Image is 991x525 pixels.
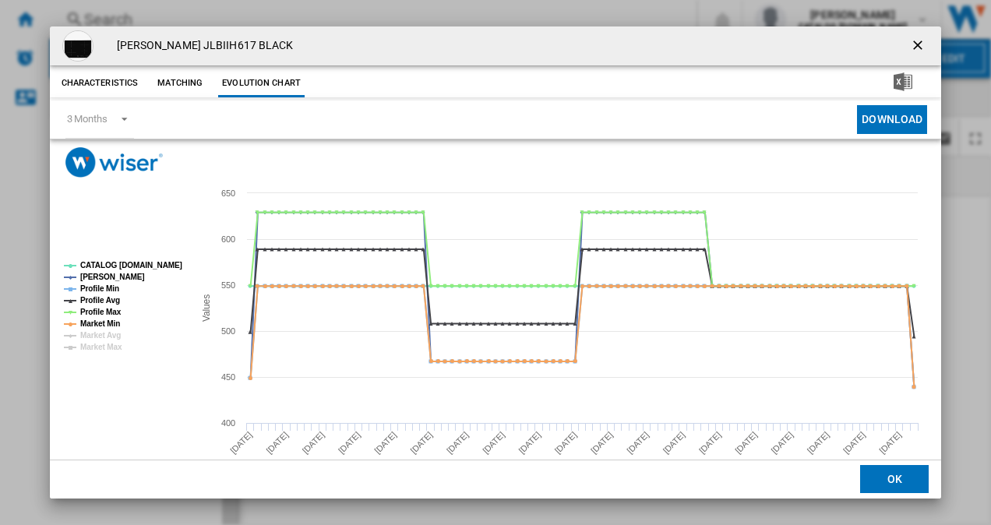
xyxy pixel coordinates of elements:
[80,308,122,316] tspan: Profile Max
[869,69,937,97] button: Download in Excel
[337,430,362,456] tspan: [DATE]
[109,38,294,54] h4: [PERSON_NAME] JLBIIH617 BLACK
[221,372,235,382] tspan: 450
[80,273,145,281] tspan: [PERSON_NAME]
[146,69,214,97] button: Matching
[80,284,119,293] tspan: Profile Min
[200,294,211,322] tspan: Values
[62,30,93,62] img: 238182575alt4
[589,430,615,456] tspan: [DATE]
[65,147,163,178] img: logo_wiser_300x94.png
[733,430,759,456] tspan: [DATE]
[221,418,235,428] tspan: 400
[50,26,942,499] md-dialog: Product popup
[910,37,929,56] ng-md-icon: getI18NText('BUTTONS.CLOSE_DIALOG')
[228,430,254,456] tspan: [DATE]
[661,430,686,456] tspan: [DATE]
[625,430,651,456] tspan: [DATE]
[80,261,182,270] tspan: CATALOG [DOMAIN_NAME]
[80,296,120,305] tspan: Profile Avg
[221,234,235,244] tspan: 600
[80,343,122,351] tspan: Market Max
[221,280,235,290] tspan: 550
[877,430,903,456] tspan: [DATE]
[408,430,434,456] tspan: [DATE]
[58,69,143,97] button: Characteristics
[80,319,120,328] tspan: Market Min
[300,430,326,456] tspan: [DATE]
[904,30,935,62] button: getI18NText('BUTTONS.CLOSE_DIALOG')
[894,72,912,91] img: excel-24x24.png
[697,430,722,456] tspan: [DATE]
[221,189,235,198] tspan: 650
[860,466,929,494] button: OK
[67,113,108,125] div: 3 Months
[841,430,867,456] tspan: [DATE]
[264,430,290,456] tspan: [DATE]
[552,430,578,456] tspan: [DATE]
[481,430,506,456] tspan: [DATE]
[769,430,795,456] tspan: [DATE]
[372,430,398,456] tspan: [DATE]
[805,430,831,456] tspan: [DATE]
[444,430,470,456] tspan: [DATE]
[221,326,235,336] tspan: 500
[218,69,305,97] button: Evolution chart
[517,430,542,456] tspan: [DATE]
[857,105,927,134] button: Download
[80,331,121,340] tspan: Market Avg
